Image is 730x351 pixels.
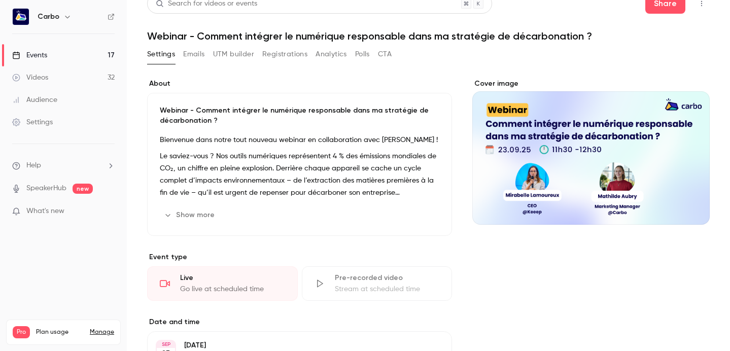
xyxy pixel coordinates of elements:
[160,207,221,223] button: Show more
[147,30,710,42] h1: Webinar - Comment intégrer le numérique responsable dans ma stratégie de décarbonation ?
[355,46,370,62] button: Polls
[26,206,64,217] span: What's new
[12,50,47,60] div: Events
[12,160,115,171] li: help-dropdown-opener
[160,134,439,146] p: Bienvenue dans notre tout nouveau webinar en collaboration avec [PERSON_NAME] !
[147,266,298,301] div: LiveGo live at scheduled time
[472,79,710,89] label: Cover image
[73,184,93,194] span: new
[102,207,115,216] iframe: Noticeable Trigger
[36,328,84,336] span: Plan usage
[183,46,204,62] button: Emails
[12,117,53,127] div: Settings
[213,46,254,62] button: UTM builder
[316,46,347,62] button: Analytics
[335,284,440,294] div: Stream at scheduled time
[378,46,392,62] button: CTA
[147,79,452,89] label: About
[13,326,30,338] span: Pro
[262,46,307,62] button: Registrations
[180,284,285,294] div: Go live at scheduled time
[147,46,175,62] button: Settings
[38,12,59,22] h6: Carbo
[12,95,57,105] div: Audience
[335,273,440,283] div: Pre-recorded video
[472,79,710,225] section: Cover image
[180,273,285,283] div: Live
[13,9,29,25] img: Carbo
[12,73,48,83] div: Videos
[90,328,114,336] a: Manage
[157,341,175,348] div: SEP
[26,160,41,171] span: Help
[26,183,66,194] a: SpeakerHub
[184,340,398,350] p: [DATE]
[147,252,452,262] p: Event type
[160,106,439,126] p: Webinar - Comment intégrer le numérique responsable dans ma stratégie de décarbonation ?
[160,150,439,199] p: Le saviez-vous ? Nos outils numériques représentent 4 % des émissions mondiales de CO₂, un chiffr...
[147,317,452,327] label: Date and time
[302,266,453,301] div: Pre-recorded videoStream at scheduled time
